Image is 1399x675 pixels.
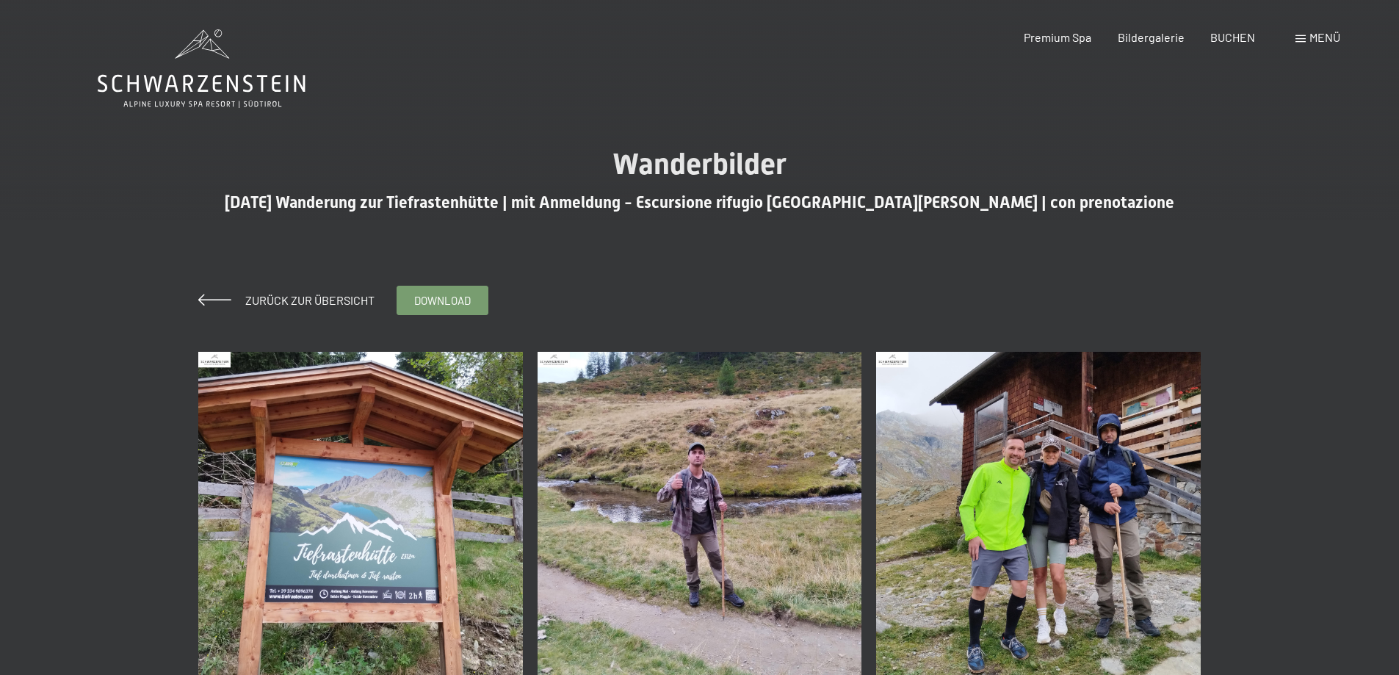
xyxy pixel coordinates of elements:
span: download [414,293,471,308]
span: [DATE] Wanderung zur Tiefrastenhütte | mit Anmeldung - Escursione rifugio [GEOGRAPHIC_DATA][PERSO... [225,193,1174,212]
a: Zurück zur Übersicht [198,293,375,307]
span: Menü [1309,30,1340,44]
span: Wanderbilder [612,147,787,181]
a: download [397,286,488,314]
a: BUCHEN [1210,30,1255,44]
span: Zurück zur Übersicht [234,293,375,307]
a: Premium Spa [1024,30,1091,44]
a: Bildergalerie [1118,30,1185,44]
